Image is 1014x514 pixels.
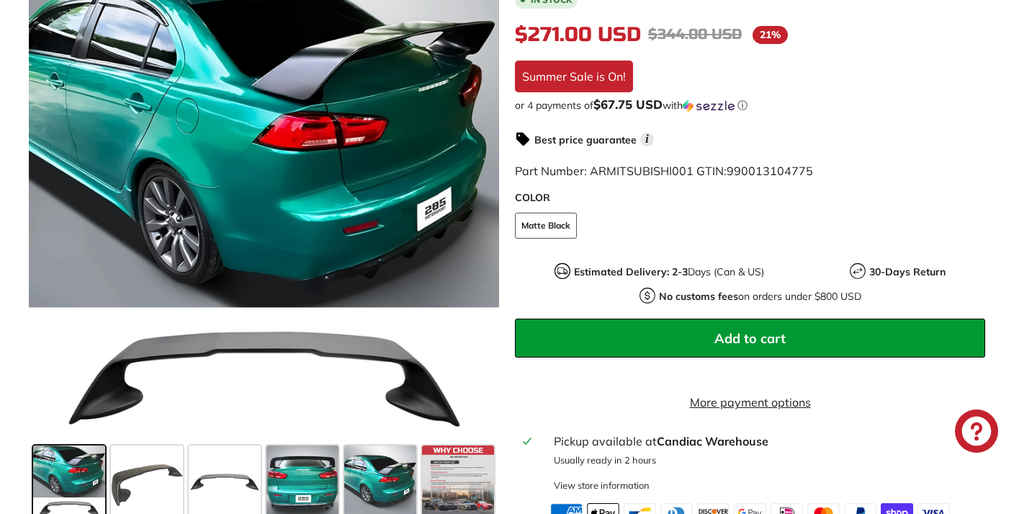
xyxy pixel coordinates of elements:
div: or 4 payments of$67.75 USDwithSezzle Click to learn more about Sezzle [515,98,985,112]
span: Add to cart [714,330,786,347]
div: Summer Sale is On! [515,61,633,92]
span: 990013104775 [727,164,813,178]
strong: Candiac Warehouse [657,434,768,448]
strong: No customs fees [659,290,738,303]
p: on orders under $800 USD [659,289,861,304]
span: Part Number: ARMITSUBISHI001 GTIN: [515,164,813,178]
inbox-online-store-chat: Shopify online store chat [951,409,1002,456]
p: Usually ready in 2 hours [554,453,977,467]
div: View store information [554,479,650,492]
p: Days (Can & US) [574,265,764,280]
span: $344.00 USD [648,25,742,43]
div: Pickup available at [554,433,977,450]
button: Add to cart [515,319,985,358]
div: or 4 payments of with [515,98,985,112]
span: $271.00 USD [515,22,641,47]
strong: 30-Days Return [869,265,946,278]
span: i [640,133,654,146]
label: COLOR [515,190,985,205]
span: 21% [753,26,788,44]
strong: Best price guarantee [534,133,637,146]
a: More payment options [515,394,985,411]
span: $67.75 USD [593,97,663,112]
img: Sezzle [683,99,735,112]
strong: Estimated Delivery: 2-3 [574,265,688,278]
